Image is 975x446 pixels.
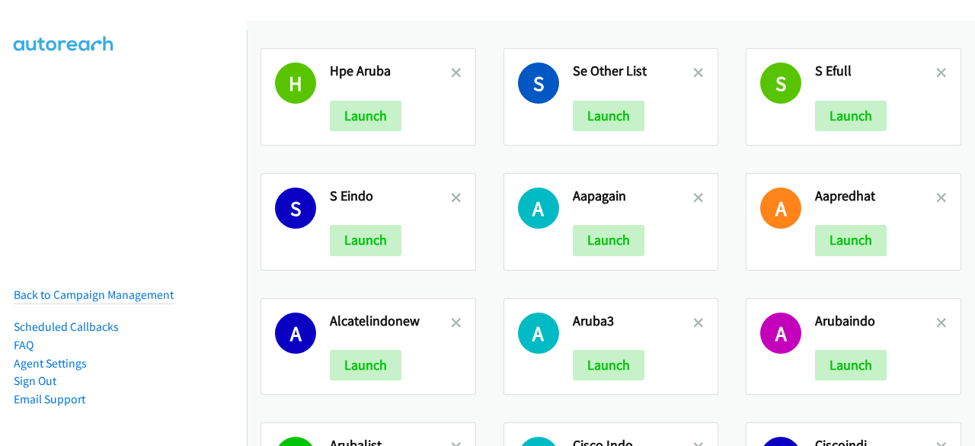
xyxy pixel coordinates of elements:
a: Scheduled Callbacks [14,319,119,334]
a: FAQ [14,338,34,352]
button: Launch [573,350,644,380]
h2: Alcatelindonew [330,313,451,330]
h1: A [518,188,559,229]
button: Launch [815,225,887,255]
h1: A [760,313,801,354]
a: Back to Campaign Management [14,287,174,302]
h2: Aapredhat [815,188,936,205]
button: Launch [330,101,401,131]
h2: S Efull [815,63,936,80]
button: Launch [815,101,887,131]
h2: Aapagain [573,188,694,205]
a: Sign Out [14,374,56,388]
button: Launch [330,350,401,380]
h1: A [275,313,316,354]
h1: H [275,63,316,104]
button: Launch [815,350,887,380]
button: Launch [330,225,401,255]
h2: Arubaindo [815,313,936,330]
h2: Hpe Aruba [330,63,451,80]
h1: S [518,63,559,104]
h2: Se Other List [573,63,694,80]
button: Launch [573,101,644,131]
h1: S [760,63,801,104]
a: Email Support [14,392,85,406]
h2: Aruba3 [573,313,694,330]
h2: S Eindo [330,188,451,205]
button: Launch [573,225,644,255]
a: Agent Settings [14,356,87,371]
h1: S [275,188,316,229]
h1: A [518,313,559,354]
h1: A [760,188,801,229]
